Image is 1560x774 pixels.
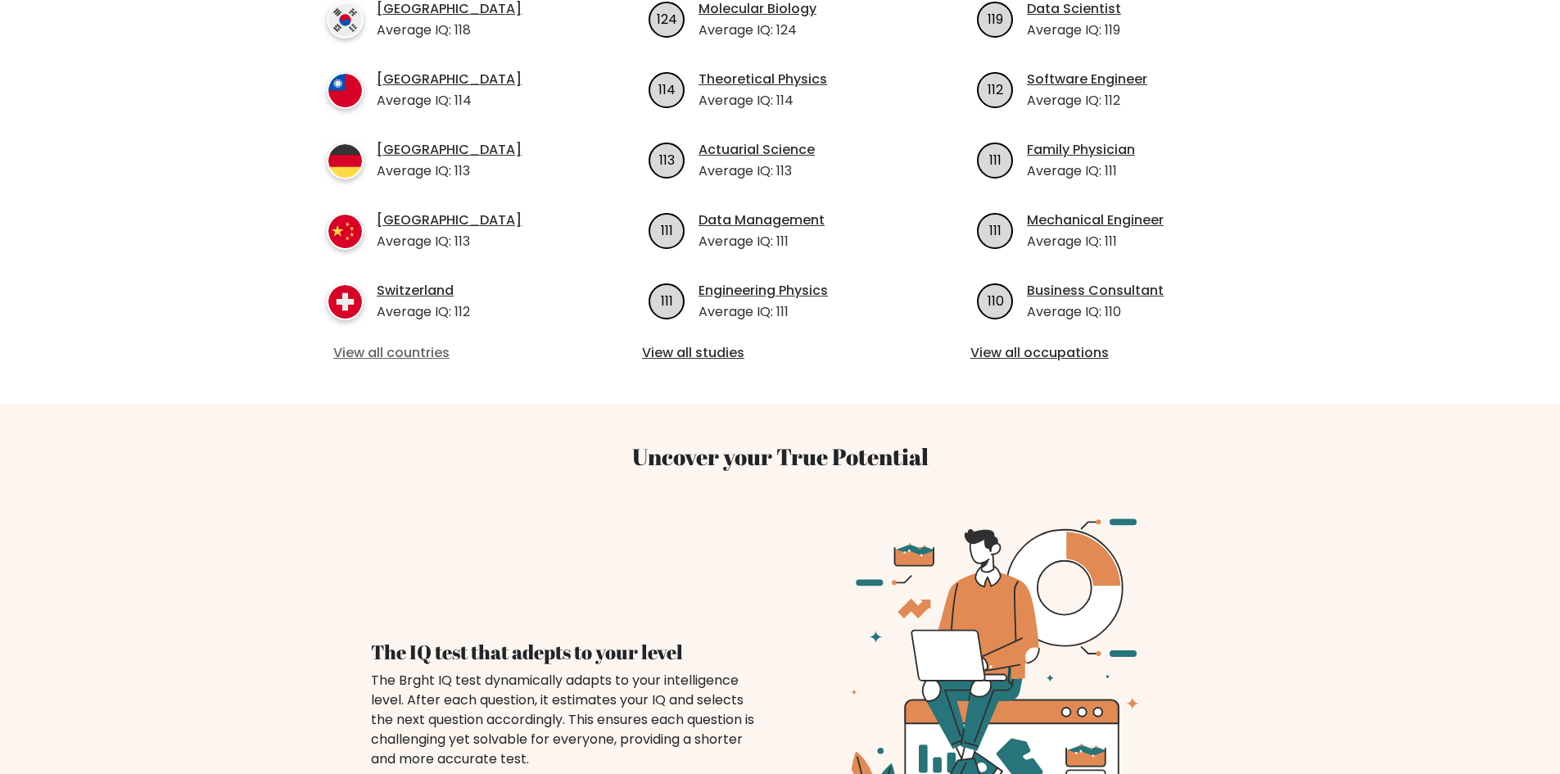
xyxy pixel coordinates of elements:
p: Average IQ: 111 [1027,161,1135,181]
text: 124 [657,9,677,28]
a: Mechanical Engineer [1027,210,1164,230]
p: Average IQ: 110 [1027,302,1164,322]
a: [GEOGRAPHIC_DATA] [377,70,522,89]
p: Average IQ: 113 [377,161,522,181]
a: View all studies [642,343,918,363]
text: 113 [659,150,675,169]
p: Average IQ: 114 [377,91,522,111]
img: country [327,283,364,320]
a: [GEOGRAPHIC_DATA] [377,210,522,230]
p: Average IQ: 114 [699,91,827,111]
a: [GEOGRAPHIC_DATA] [377,140,522,160]
text: 111 [661,291,673,310]
a: View all occupations [970,343,1246,363]
img: country [327,143,364,179]
text: 119 [988,9,1003,28]
img: country [327,72,364,109]
text: 110 [988,291,1004,310]
text: 111 [989,220,1002,239]
p: Average IQ: 112 [377,302,470,322]
a: Actuarial Science [699,140,815,160]
img: country [327,2,364,38]
text: 111 [661,220,673,239]
img: country [327,213,364,250]
div: The Brght IQ test dynamically adapts to your intelligence level. After each question, it estimate... [371,671,761,769]
p: Average IQ: 111 [699,302,828,322]
a: Theoretical Physics [699,70,827,89]
a: Switzerland [377,281,470,301]
p: Average IQ: 119 [1027,20,1121,40]
a: Family Physician [1027,140,1135,160]
p: Average IQ: 112 [1027,91,1147,111]
p: Average IQ: 113 [377,232,522,251]
text: 112 [988,79,1003,98]
p: Average IQ: 111 [699,232,825,251]
a: View all countries [333,343,570,363]
text: 114 [658,79,676,98]
text: 111 [989,150,1002,169]
p: Average IQ: 111 [1027,232,1164,251]
a: Software Engineer [1027,70,1147,89]
a: Data Management [699,210,825,230]
p: Average IQ: 124 [699,20,816,40]
p: Average IQ: 113 [699,161,815,181]
p: Average IQ: 118 [377,20,522,40]
h4: The IQ test that adepts to your level [371,640,761,664]
a: Engineering Physics [699,281,828,301]
h3: Uncover your True Potential [250,443,1311,471]
a: Business Consultant [1027,281,1164,301]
